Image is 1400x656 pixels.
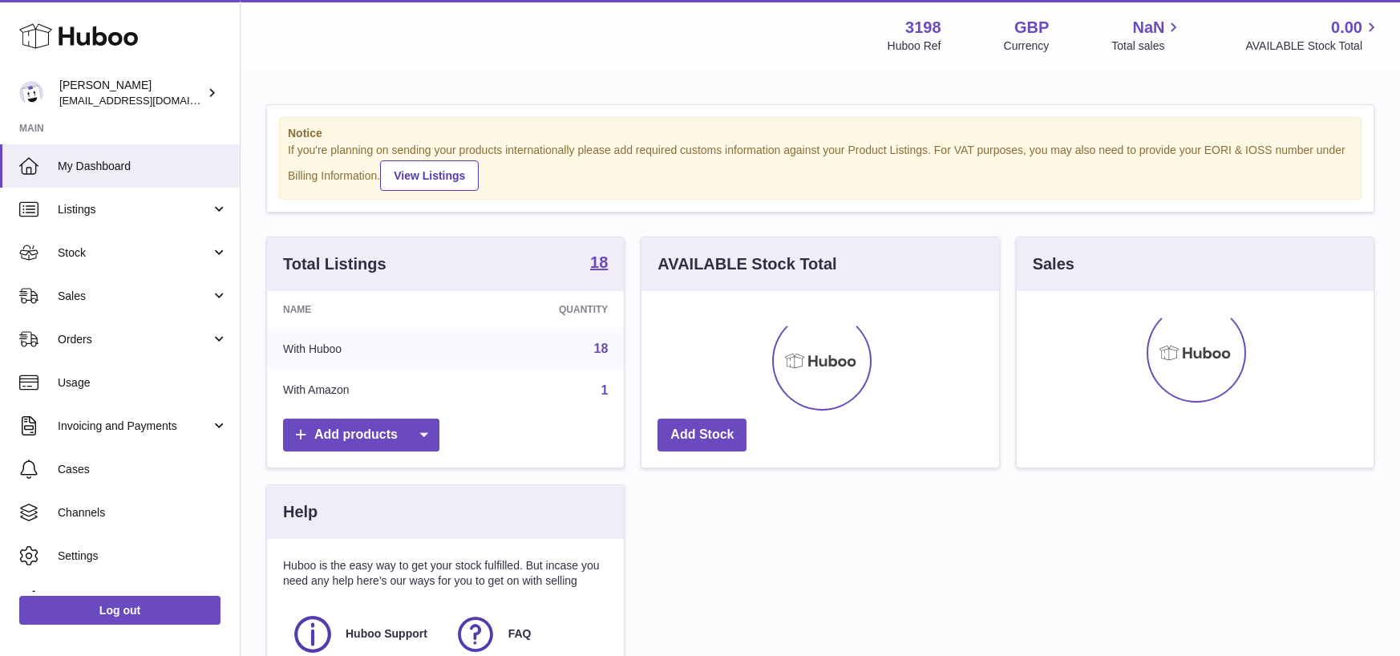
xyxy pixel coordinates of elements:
[1245,38,1381,54] span: AVAILABLE Stock Total
[58,419,211,434] span: Invoicing and Payments
[19,596,221,625] a: Log out
[658,419,747,452] a: Add Stock
[658,253,836,275] h3: AVAILABLE Stock Total
[283,253,386,275] h3: Total Listings
[58,159,228,174] span: My Dashboard
[454,613,601,656] a: FAQ
[267,370,463,411] td: With Amazon
[58,375,228,391] span: Usage
[19,81,43,105] img: internalAdmin-3198@internal.huboo.com
[58,202,211,217] span: Listings
[58,289,211,304] span: Sales
[594,342,609,355] a: 18
[283,419,439,452] a: Add products
[59,94,236,107] span: [EMAIL_ADDRESS][DOMAIN_NAME]
[283,501,318,523] h3: Help
[288,143,1353,191] div: If you're planning on sending your products internationally please add required customs informati...
[1111,38,1183,54] span: Total sales
[1004,38,1050,54] div: Currency
[291,613,438,656] a: Huboo Support
[590,254,608,273] a: 18
[1111,17,1183,54] a: NaN Total sales
[267,328,463,370] td: With Huboo
[58,245,211,261] span: Stock
[58,549,228,564] span: Settings
[58,505,228,520] span: Channels
[1132,17,1164,38] span: NaN
[1014,17,1049,38] strong: GBP
[905,17,941,38] strong: 3198
[508,626,532,642] span: FAQ
[590,254,608,270] strong: 18
[59,78,204,108] div: [PERSON_NAME]
[58,592,228,607] span: Returns
[601,383,608,397] a: 1
[463,291,625,328] th: Quantity
[346,626,427,642] span: Huboo Support
[288,126,1353,141] strong: Notice
[380,160,479,191] a: View Listings
[888,38,941,54] div: Huboo Ref
[1331,17,1362,38] span: 0.00
[283,558,608,589] p: Huboo is the easy way to get your stock fulfilled. But incase you need any help here's our ways f...
[58,462,228,477] span: Cases
[1033,253,1074,275] h3: Sales
[267,291,463,328] th: Name
[1245,17,1381,54] a: 0.00 AVAILABLE Stock Total
[58,332,211,347] span: Orders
